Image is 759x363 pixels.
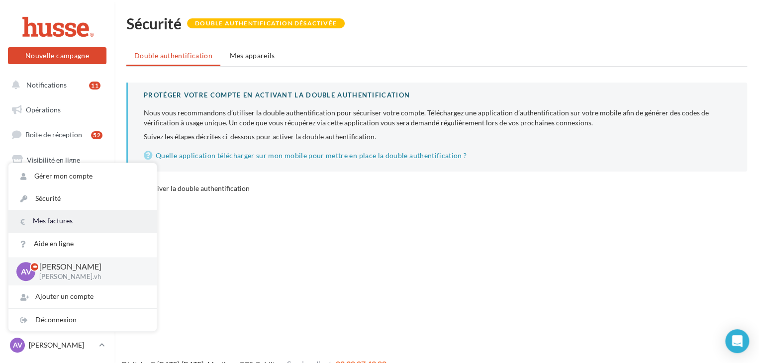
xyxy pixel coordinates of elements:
span: Mes appareils [230,51,275,60]
a: Médiathèque [6,273,108,294]
button: Nouvelle campagne [8,47,106,64]
span: Activer la double authentification [146,184,250,192]
span: AV [13,340,22,350]
a: Visibilité en ligne [6,150,108,171]
div: Protéger votre compte en activant la double authentification [144,91,731,100]
a: Boîte de réception52 [6,124,108,145]
a: Campagnes [6,224,108,245]
h1: Sécurité [126,16,182,31]
a: Gérer mon compte [8,165,157,187]
span: Opérations [26,105,61,114]
p: Suivez les étapes décrites ci-dessous pour activer la double authentification. [144,108,731,142]
div: Nous vous recommandons d’utiliser la double authentification pour sécuriser votre compte. Télécha... [144,108,731,128]
p: [PERSON_NAME].vh [39,272,141,281]
span: Visibilité en ligne [27,156,80,164]
a: Quelle application télécharger sur mon mobile pour mettre en place la double authentification ? [144,150,731,162]
div: Open Intercom Messenger [725,329,749,353]
p: [PERSON_NAME] [29,340,95,350]
a: Calendrier [6,298,108,319]
span: Boîte de réception [25,130,82,139]
a: Mes factures [8,210,157,232]
div: Double authentification désactivée [187,18,345,28]
a: SMS unitaire [6,199,108,220]
a: AV [PERSON_NAME] [8,336,106,355]
div: Déconnexion [8,309,157,331]
button: Notifications 11 [6,75,104,95]
a: Aide en ligne [8,233,157,255]
a: Sécurité [8,187,157,210]
a: Sollicitation d'avis [6,175,108,195]
div: 52 [91,131,102,139]
div: 11 [89,82,100,90]
a: Opérations [6,99,108,120]
span: AV [21,266,31,277]
div: Ajouter un compte [8,285,157,308]
p: [PERSON_NAME] [39,261,141,272]
a: Contacts [6,249,108,270]
span: Notifications [26,81,67,89]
